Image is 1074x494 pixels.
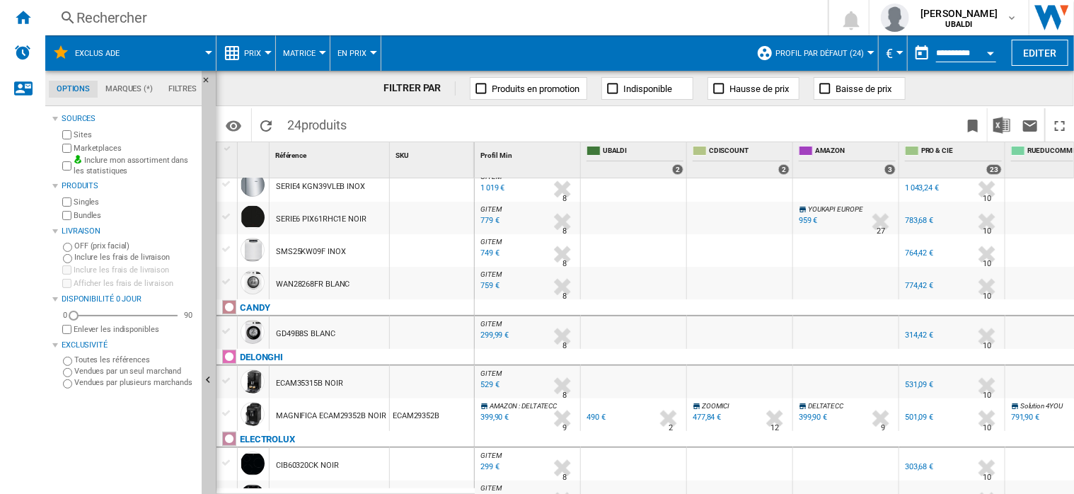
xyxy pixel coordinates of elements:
[584,142,686,178] div: UBALDI 2 offers sold by UBALDI
[905,281,933,290] div: 774,42 €
[562,389,567,403] div: Délai de livraison : 8 jours
[219,113,248,138] button: Options
[799,413,827,422] div: 399,90 €
[390,398,474,431] div: ECAM29352B
[905,331,933,340] div: 314,42 €
[903,279,933,293] div: 774,42 €
[74,143,196,154] label: Marketplaces
[584,410,606,425] div: 490 €
[202,71,219,96] button: Masquer
[978,38,1003,64] button: Open calendar
[693,413,721,422] div: 477,84 €
[877,224,885,239] div: Délai de livraison : 27 jours
[983,471,991,485] div: Délai de livraison : 10 jours
[252,108,280,142] button: Recharger
[244,49,261,58] span: Prix
[480,270,502,278] span: GITEM
[756,35,871,71] div: Profil par défaut (24)
[478,378,500,392] div: Mise à jour : vendredi 29 août 2025 01:51
[480,320,502,328] span: GITEM
[770,421,779,435] div: Délai de livraison : 12 jours
[903,328,933,343] div: 314,42 €
[478,142,580,164] div: Sort None
[702,402,729,410] span: ZOOMICI
[983,421,991,435] div: Délai de livraison : 10 jours
[74,155,196,177] label: Inclure mon assortiment dans les statistiques
[983,192,991,206] div: Délai de livraison : 10 jours
[623,84,672,94] span: Indisponible
[778,164,790,175] div: 2 offers sold by CDISCOUNT
[478,181,504,195] div: Mise à jour : vendredi 29 août 2025 02:07
[920,6,998,21] span: [PERSON_NAME]
[905,462,933,471] div: 303,68 €
[903,214,933,228] div: 783,68 €
[478,142,580,164] div: Profil Min Sort None
[63,379,72,389] input: Vendues par plusieurs marchands
[797,214,818,228] div: 959 €
[62,294,196,305] div: Disponibilité 0 Jour
[74,130,196,140] label: Sites
[562,224,567,239] div: Délai de livraison : 8 jours
[478,460,500,474] div: Mise à jour : vendredi 29 août 2025 01:41
[180,310,196,321] div: 90
[884,164,896,175] div: 3 offers sold by AMAZON
[921,146,1002,158] span: PRO & CIE
[276,318,335,350] div: GD49B8S BLANC
[62,325,71,334] input: Afficher les frais de livraison
[480,205,502,213] span: GITEM
[709,146,790,158] span: CDISCOUNT
[76,8,791,28] div: Rechercher
[301,117,347,132] span: produits
[480,484,502,492] span: GITEM
[797,410,827,425] div: 399,90 €
[384,81,456,96] div: FILTRER PAR
[879,35,908,71] md-menu: Currency
[62,113,196,125] div: Sources
[62,157,71,175] input: Inclure mon assortiment dans les statistiques
[601,77,693,100] button: Indisponible
[63,357,72,366] input: Toutes les références
[988,108,1016,142] button: Télécharger au format Excel
[276,400,386,432] div: MAGNIFICA ECAM29352B NOIR
[275,151,306,159] span: Référence
[480,452,502,459] span: GITEM
[908,39,936,67] button: md-calendar
[708,77,799,100] button: Hausse de prix
[74,309,178,323] md-slider: Disponibilité
[161,81,204,98] md-tab-item: Filtres
[63,254,72,263] input: Inclure les frais de livraison
[775,35,871,71] button: Profil par défaut (24)
[241,142,269,164] div: Sort None
[337,49,366,58] span: En Prix
[946,20,973,29] b: UBALDI
[1020,402,1063,410] span: Solution 4YOU
[74,355,196,365] label: Toutes les références
[983,289,991,304] div: Délai de livraison : 10 jours
[74,324,196,335] label: Enlever les indisponibles
[905,216,933,225] div: 783,68 €
[62,197,71,207] input: Singles
[337,35,374,71] button: En Prix
[903,378,933,392] div: 531,09 €
[62,211,71,220] input: Bundles
[62,144,71,153] input: Marketplaces
[1016,108,1044,142] button: Envoyer ce rapport par email
[993,117,1010,134] img: excel-24x24.png
[886,35,900,71] div: €
[902,142,1005,178] div: PRO & CIE 23 offers sold by PRO & CIE
[395,151,409,159] span: SKU
[75,35,134,71] button: EXCLUS ADE
[59,310,71,321] div: 0
[903,460,933,474] div: 303,68 €
[562,471,567,485] div: Délai de livraison : 8 jours
[280,108,354,138] span: 24
[669,421,673,435] div: Délai de livraison : 2 jours
[283,49,316,58] span: Matrice
[49,81,98,98] md-tab-item: Options
[903,410,933,425] div: 501,09 €
[815,146,896,158] span: AMAZON
[983,389,991,403] div: Délai de livraison : 10 jours
[98,81,161,98] md-tab-item: Marques (*)
[1009,410,1039,425] div: 791,90 €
